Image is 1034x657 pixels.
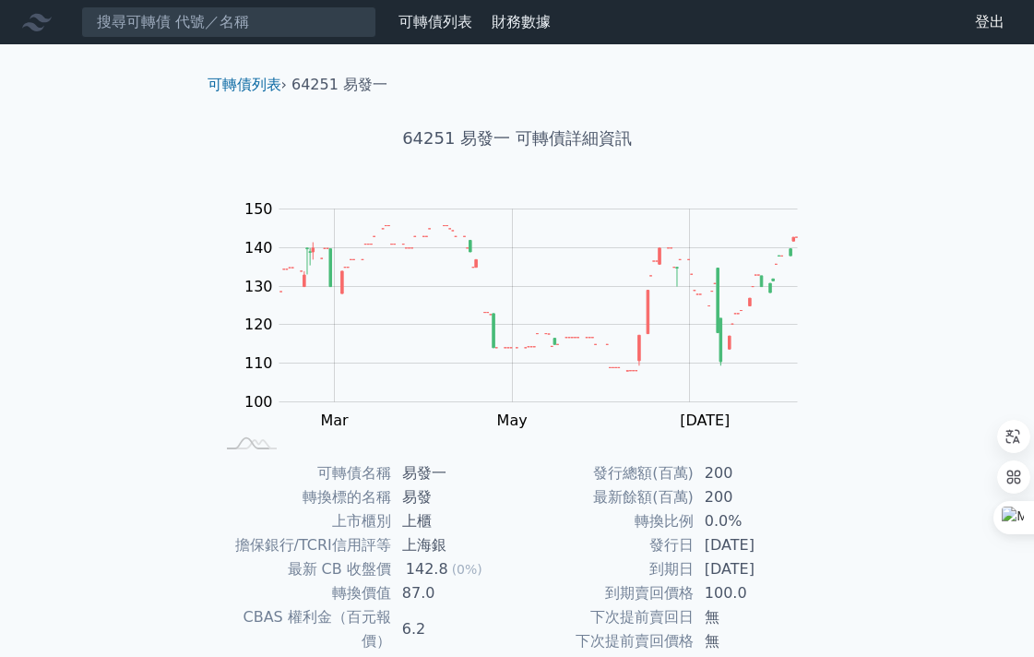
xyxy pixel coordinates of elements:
td: 200 [694,485,820,509]
td: 轉換比例 [517,509,694,533]
td: [DATE] [694,533,820,557]
g: Chart [235,200,826,430]
td: 發行日 [517,533,694,557]
td: 87.0 [391,581,517,605]
td: 發行總額(百萬) [517,461,694,485]
td: 上市櫃別 [215,509,391,533]
tspan: 130 [244,277,273,294]
td: 100.0 [694,581,820,605]
tspan: [DATE] [680,412,730,429]
td: 擔保銀行/TCRI信用評等 [215,533,391,557]
span: (0%) [452,562,482,577]
td: 無 [694,605,820,629]
a: 可轉債列表 [398,13,472,30]
tspan: 100 [244,393,273,411]
td: 6.2 [391,605,517,653]
a: 可轉債列表 [208,76,281,93]
tspan: 110 [244,354,273,372]
tspan: 150 [244,200,273,218]
td: 上櫃 [391,509,517,533]
td: 200 [694,461,820,485]
td: 0.0% [694,509,820,533]
td: CBAS 權利金（百元報價） [215,605,391,653]
td: 下次提前賣回日 [517,605,694,629]
td: 下次提前賣回價格 [517,629,694,653]
h1: 64251 易發一 可轉債詳細資訊 [193,125,842,151]
td: 無 [694,629,820,653]
td: [DATE] [694,557,820,581]
a: 財務數據 [492,13,551,30]
td: 到期日 [517,557,694,581]
td: 最新 CB 收盤價 [215,557,391,581]
div: 142.8 [402,557,452,581]
td: 上海銀 [391,533,517,557]
div: 聊天小工具 [942,568,1034,657]
td: 到期賣回價格 [517,581,694,605]
li: 64251 易發一 [291,74,387,96]
td: 易發一 [391,461,517,485]
tspan: May [497,412,528,429]
tspan: Mar [321,412,350,429]
td: 轉換標的名稱 [215,485,391,509]
td: 最新餘額(百萬) [517,485,694,509]
tspan: 140 [244,239,273,257]
a: 登出 [960,7,1019,37]
tspan: 120 [244,316,273,333]
input: 搜尋可轉債 代號／名稱 [81,6,376,38]
td: 易發 [391,485,517,509]
li: › [208,74,287,96]
td: 轉換價值 [215,581,391,605]
td: 可轉債名稱 [215,461,391,485]
iframe: Chat Widget [942,568,1034,657]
